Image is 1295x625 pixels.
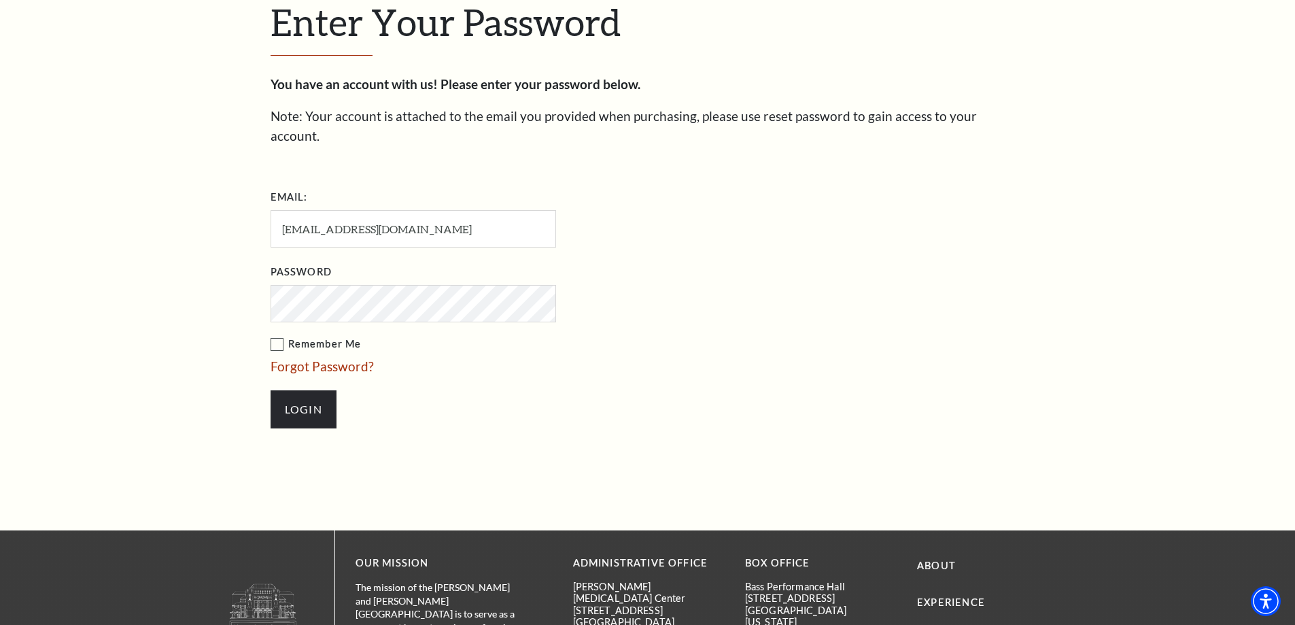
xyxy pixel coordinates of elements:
[745,581,897,592] p: Bass Performance Hall
[1251,586,1281,616] div: Accessibility Menu
[271,358,374,374] a: Forgot Password?
[271,76,438,92] strong: You have an account with us!
[271,107,1025,146] p: Note: Your account is attached to the email you provided when purchasing, please use reset passwo...
[745,592,897,604] p: [STREET_ADDRESS]
[573,555,725,572] p: Administrative Office
[271,336,692,353] label: Remember Me
[917,596,985,608] a: Experience
[573,605,725,616] p: [STREET_ADDRESS]
[271,390,336,428] input: Submit button
[917,560,956,571] a: About
[271,189,308,206] label: Email:
[271,264,332,281] label: Password
[745,555,897,572] p: BOX OFFICE
[441,76,640,92] strong: Please enter your password below.
[573,581,725,605] p: [PERSON_NAME][MEDICAL_DATA] Center
[271,210,556,248] input: Required
[356,555,525,572] p: OUR MISSION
